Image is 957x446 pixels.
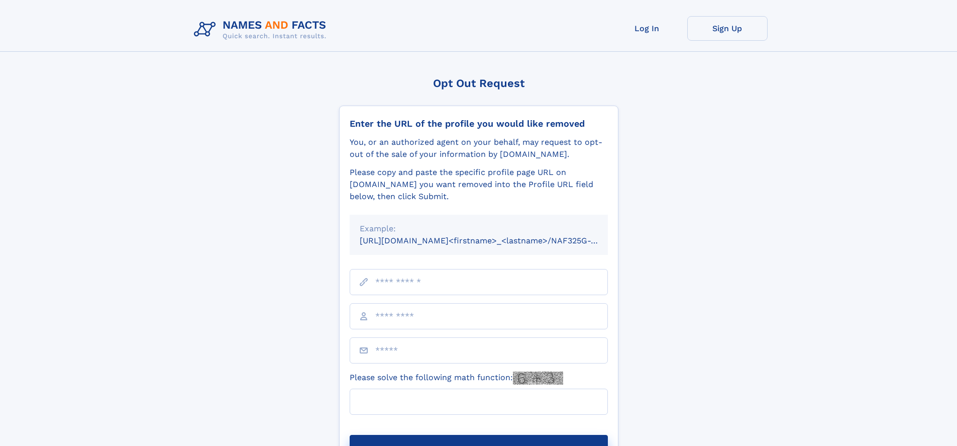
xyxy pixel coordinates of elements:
[350,372,563,385] label: Please solve the following math function:
[350,118,608,129] div: Enter the URL of the profile you would like removed
[190,16,335,43] img: Logo Names and Facts
[339,77,618,90] div: Opt Out Request
[350,136,608,160] div: You, or an authorized agent on your behalf, may request to opt-out of the sale of your informatio...
[687,16,768,41] a: Sign Up
[350,166,608,203] div: Please copy and paste the specific profile page URL on [DOMAIN_NAME] you want removed into the Pr...
[607,16,687,41] a: Log In
[360,236,627,245] small: [URL][DOMAIN_NAME]<firstname>_<lastname>/NAF325G-xxxxxxxx
[360,223,598,235] div: Example:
